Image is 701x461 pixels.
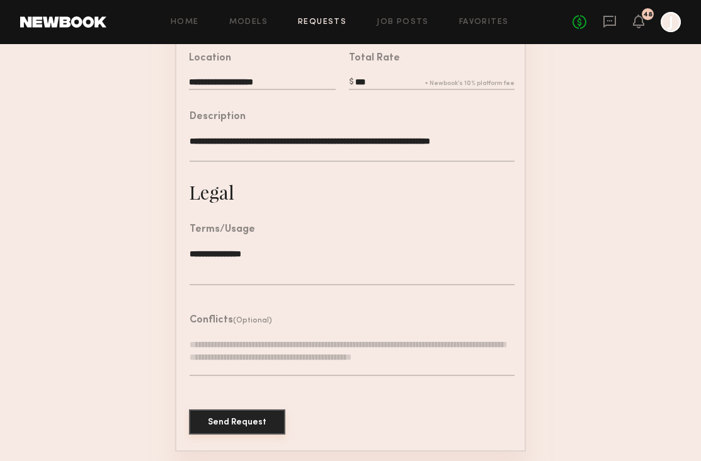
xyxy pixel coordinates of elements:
[643,11,653,18] div: 48
[661,12,681,32] a: J
[190,225,255,235] div: Terms/Usage
[298,18,346,26] a: Requests
[171,18,199,26] a: Home
[190,112,246,122] div: Description
[229,18,268,26] a: Models
[190,316,272,326] header: Conflicts
[189,54,231,64] div: Location
[459,18,509,26] a: Favorites
[377,18,429,26] a: Job Posts
[349,54,400,64] div: Total Rate
[233,317,272,324] span: (Optional)
[189,179,234,205] div: Legal
[189,409,285,435] button: Send Request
